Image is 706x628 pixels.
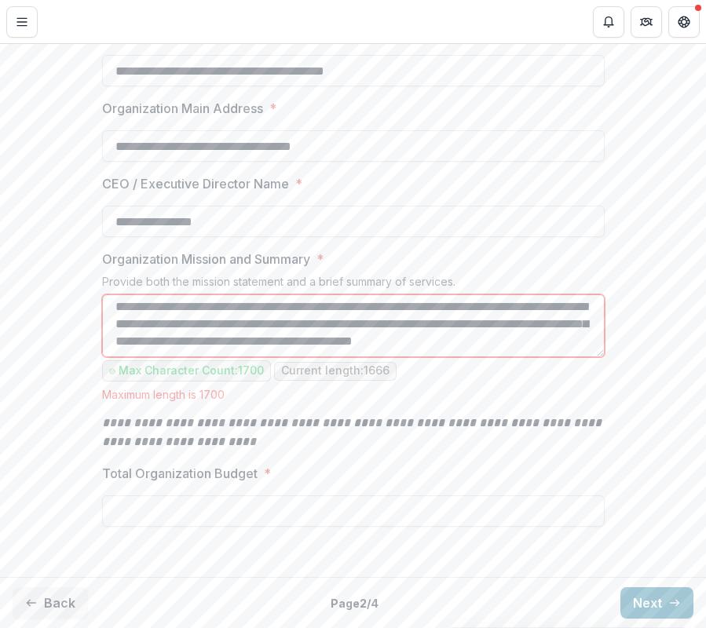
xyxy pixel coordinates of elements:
[102,388,605,401] div: Maximum length is 1700
[102,174,289,193] p: CEO / Executive Director Name
[331,595,379,612] p: Page 2 / 4
[102,250,310,268] p: Organization Mission and Summary
[13,587,88,619] button: Back
[620,587,693,619] button: Next
[119,364,264,378] p: Max Character Count: 1700
[102,275,605,294] div: Provide both the mission statement and a brief summary of services.
[102,99,263,118] p: Organization Main Address
[631,6,662,38] button: Partners
[6,6,38,38] button: Toggle Menu
[593,6,624,38] button: Notifications
[281,364,390,378] p: Current length: 1666
[668,6,700,38] button: Get Help
[102,464,258,483] p: Total Organization Budget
